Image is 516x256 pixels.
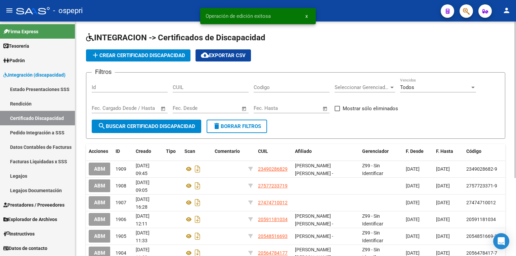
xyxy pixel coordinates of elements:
[89,179,111,192] button: ABM
[163,144,182,159] datatable-header-cell: Tipo
[193,180,202,191] i: Descargar documento
[493,233,509,249] div: Open Intercom Messenger
[3,201,64,209] span: Prestadores / Proveedores
[466,217,496,222] span: 20591181034
[116,183,126,188] span: 1908
[116,250,126,256] span: 1904
[433,144,464,159] datatable-header-cell: F. Hasta
[215,148,240,154] span: Comentario
[295,233,333,239] span: [PERSON_NAME] -
[258,250,288,256] span: 20564784177
[258,217,288,222] span: 20591181034
[436,250,450,256] span: [DATE]
[136,163,149,176] span: [DATE] 09:45
[258,200,288,205] span: 27474710012
[213,123,261,129] span: Borrar Filtros
[94,166,105,172] span: ABM
[406,200,420,205] span: [DATE]
[3,28,38,35] span: Firma Express
[5,6,13,14] mat-icon: menu
[89,213,111,225] button: ABM
[94,183,105,189] span: ABM
[94,233,105,240] span: ABM
[91,51,99,59] mat-icon: add
[406,217,420,222] span: [DATE]
[89,230,111,242] button: ABM
[258,233,288,239] span: 20548516693
[92,67,115,77] h3: Filtros
[362,230,383,243] span: Z99 - Sin Identificar
[116,166,126,172] span: 1909
[113,144,133,159] datatable-header-cell: ID
[3,71,66,79] span: Integración (discapacidad)
[53,3,83,18] span: - ospepri
[213,122,221,130] mat-icon: delete
[94,217,105,223] span: ABM
[184,148,195,154] span: Scan
[3,57,25,64] span: Padrón
[89,163,111,175] button: ABM
[436,148,453,154] span: F. Hasta
[295,163,333,176] span: [PERSON_NAME] [PERSON_NAME] -
[116,200,126,205] span: 1907
[335,84,389,90] span: Seleccionar Gerenciador
[193,197,202,208] i: Descargar documento
[173,105,195,111] input: Start date
[3,216,57,223] span: Explorador de Archivos
[86,33,265,42] span: INTEGRACION -> Certificados de Discapacidad
[305,13,308,19] span: x
[406,148,424,154] span: F. Desde
[206,13,271,19] span: Operación de edición exitosa
[300,10,313,22] button: x
[406,166,420,172] span: [DATE]
[86,144,113,159] datatable-header-cell: Acciones
[436,200,450,205] span: [DATE]
[466,183,497,188] span: 2757723371-9
[160,105,167,113] button: Open calendar
[3,230,35,238] span: Instructivos
[466,250,497,256] span: 2056478417-7
[136,230,149,243] span: [DATE] 11:33
[359,144,403,159] datatable-header-cell: Gerenciador
[295,213,333,226] span: [PERSON_NAME] [PERSON_NAME] -
[92,105,114,111] input: Start date
[201,51,209,59] mat-icon: cloud_download
[292,144,359,159] datatable-header-cell: Afiliado
[91,52,185,58] span: Crear Certificado Discapacidad
[406,183,420,188] span: [DATE]
[201,105,233,111] input: End date
[116,148,120,154] span: ID
[466,233,497,239] span: 2054851669-3
[406,233,420,239] span: [DATE]
[3,245,47,252] span: Datos de contacto
[436,183,450,188] span: [DATE]
[193,164,202,174] i: Descargar documento
[258,166,288,172] span: 23490286829
[436,217,450,222] span: [DATE]
[92,120,201,133] button: Buscar Certificado Discapacidad
[258,148,268,154] span: CUIL
[321,105,329,113] button: Open calendar
[120,105,152,111] input: End date
[362,213,383,226] span: Z99 - Sin Identificar
[133,144,163,159] datatable-header-cell: Creado
[466,148,481,154] span: Código
[343,104,398,113] span: Mostrar sólo eliminados
[193,231,202,242] i: Descargar documento
[94,200,105,206] span: ABM
[116,233,126,239] span: 1905
[182,144,212,159] datatable-header-cell: Scan
[436,233,450,239] span: [DATE]
[136,148,151,154] span: Creado
[362,163,383,176] span: Z99 - Sin Identificar
[282,105,314,111] input: End date
[295,148,312,154] span: Afiliado
[136,197,149,210] span: [DATE] 16:28
[400,84,414,90] span: Todos
[503,6,511,14] mat-icon: person
[136,213,149,226] span: [DATE] 12:11
[466,166,497,172] span: 2349028682-9
[98,123,195,129] span: Buscar Certificado Discapacidad
[258,183,288,188] span: 27577233719
[436,166,450,172] span: [DATE]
